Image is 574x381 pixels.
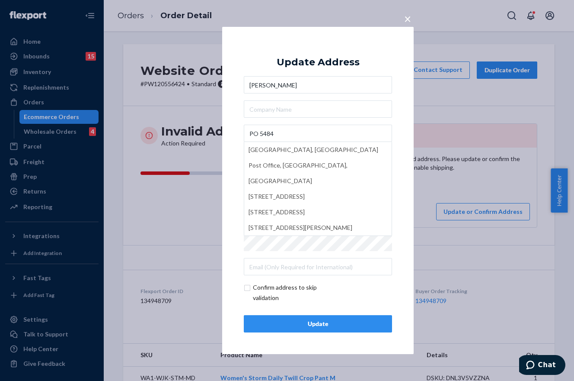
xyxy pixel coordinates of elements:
button: Update [244,315,392,333]
div: [STREET_ADDRESS] [249,204,387,220]
iframe: Opens a widget where you can chat to one of our agents [519,355,565,377]
input: Email (Only Required for International) [244,258,392,275]
span: × [404,11,411,26]
div: Update Address [277,57,360,68]
input: Company Name [244,100,392,118]
div: Post Office, [GEOGRAPHIC_DATA], [GEOGRAPHIC_DATA] [249,158,387,189]
input: [GEOGRAPHIC_DATA], [GEOGRAPHIC_DATA]Post Office, [GEOGRAPHIC_DATA], [GEOGRAPHIC_DATA][STREET_ADDR... [244,125,392,142]
div: [GEOGRAPHIC_DATA], [GEOGRAPHIC_DATA] [249,142,387,158]
div: Update [251,320,385,328]
input: First & Last Name [244,76,392,94]
div: [STREET_ADDRESS][PERSON_NAME] [249,220,387,236]
div: [STREET_ADDRESS] [249,189,387,204]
